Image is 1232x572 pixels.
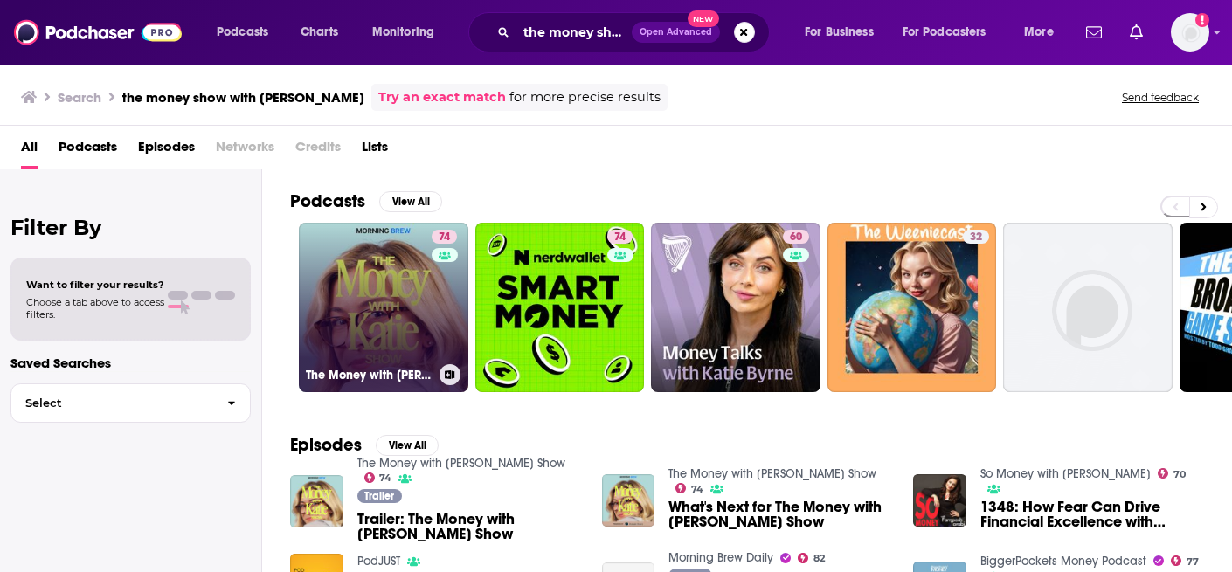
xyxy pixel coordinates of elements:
[688,10,719,27] span: New
[379,191,442,212] button: View All
[357,512,581,541] a: Trailer: The Money with Katie Show
[827,223,997,392] a: 32
[376,435,439,456] button: View All
[632,22,720,43] button: Open AdvancedNew
[651,223,820,392] a: 60
[362,133,388,169] a: Lists
[1171,13,1209,52] img: User Profile
[980,500,1204,529] span: 1348: How Fear Can Drive Financial Excellence with [PERSON_NAME], Host of The Money with [PERSON_...
[289,18,349,46] a: Charts
[607,230,633,244] a: 74
[1123,17,1150,47] a: Show notifications dropdown
[963,230,989,244] a: 32
[516,18,632,46] input: Search podcasts, credits, & more...
[372,20,434,45] span: Monitoring
[357,456,565,471] a: The Money with Katie Show
[1024,20,1054,45] span: More
[364,472,392,483] a: 74
[668,500,892,529] a: What's Next for The Money with Katie Show
[970,229,982,246] span: 32
[1187,558,1199,566] span: 77
[1171,13,1209,52] button: Show profile menu
[357,554,400,569] a: PodJUST
[485,12,786,52] div: Search podcasts, credits, & more...
[10,215,251,240] h2: Filter By
[903,20,986,45] span: For Podcasters
[790,229,802,246] span: 60
[58,89,101,106] h3: Search
[675,483,703,493] a: 74
[1171,13,1209,52] span: Logged in as megcassidy
[798,553,825,563] a: 82
[290,190,442,212] a: PodcastsView All
[217,20,268,45] span: Podcasts
[59,133,117,169] a: Podcasts
[891,18,1012,46] button: open menu
[1012,18,1076,46] button: open menu
[980,466,1151,481] a: So Money with Farnoosh Torabi
[295,133,341,169] span: Credits
[1079,17,1109,47] a: Show notifications dropdown
[216,133,274,169] span: Networks
[805,20,874,45] span: For Business
[509,87,661,107] span: for more precise results
[980,500,1204,529] a: 1348: How Fear Can Drive Financial Excellence with Katie Gatti, Host of The Money with Katie Show
[10,355,251,371] p: Saved Searches
[668,466,876,481] a: The Money with Katie Show
[299,223,468,392] a: 74The Money with [PERSON_NAME] Show
[378,87,506,107] a: Try an exact match
[913,474,966,527] img: 1348: How Fear Can Drive Financial Excellence with Katie Gatti, Host of The Money with Katie Show
[1158,468,1186,479] a: 70
[792,18,896,46] button: open menu
[360,18,457,46] button: open menu
[640,28,712,37] span: Open Advanced
[783,230,809,244] a: 60
[26,296,164,320] span: Choose a tab above to access filters.
[11,397,213,409] span: Select
[980,554,1146,569] a: BiggerPockets Money Podcast
[21,133,38,169] a: All
[204,18,291,46] button: open menu
[439,229,450,246] span: 74
[10,383,251,423] button: Select
[432,230,457,244] a: 74
[602,474,655,527] img: What's Next for The Money with Katie Show
[1117,90,1204,105] button: Send feedback
[138,133,195,169] a: Episodes
[668,500,892,529] span: What's Next for The Money with [PERSON_NAME] Show
[14,16,182,49] img: Podchaser - Follow, Share and Rate Podcasts
[1195,13,1209,27] svg: Add a profile image
[364,491,394,501] span: Trailer
[668,550,773,565] a: Morning Brew Daily
[301,20,338,45] span: Charts
[691,486,703,493] span: 74
[26,279,164,291] span: Want to filter your results?
[1173,471,1186,479] span: 70
[813,555,825,562] span: 82
[1171,555,1199,566] a: 77
[306,368,433,382] h3: The Money with [PERSON_NAME] Show
[290,190,365,212] h2: Podcasts
[357,512,581,541] span: Trailer: The Money with [PERSON_NAME] Show
[614,229,626,246] span: 74
[379,474,391,482] span: 74
[475,223,645,392] a: 74
[290,475,343,528] img: Trailer: The Money with Katie Show
[122,89,364,106] h3: the money show with [PERSON_NAME]
[290,434,439,456] a: EpisodesView All
[290,434,362,456] h2: Episodes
